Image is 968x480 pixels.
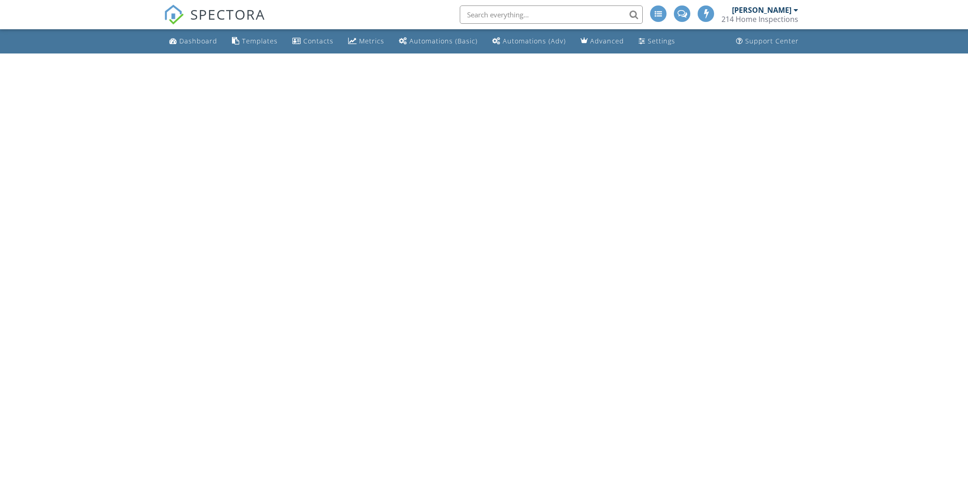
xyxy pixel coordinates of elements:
[303,37,333,45] div: Contacts
[242,37,278,45] div: Templates
[648,37,675,45] div: Settings
[164,5,184,25] img: The Best Home Inspection Software - Spectora
[190,5,265,24] span: SPECTORA
[344,33,388,50] a: Metrics
[503,37,566,45] div: Automations (Adv)
[635,33,679,50] a: Settings
[164,12,265,32] a: SPECTORA
[732,33,802,50] a: Support Center
[228,33,281,50] a: Templates
[721,15,798,24] div: 214 Home Inspections
[732,5,791,15] div: [PERSON_NAME]
[166,33,221,50] a: Dashboard
[590,37,624,45] div: Advanced
[489,33,570,50] a: Automations (Advanced)
[460,5,643,24] input: Search everything...
[289,33,337,50] a: Contacts
[395,33,481,50] a: Automations (Basic)
[179,37,217,45] div: Dashboard
[745,37,799,45] div: Support Center
[577,33,628,50] a: Advanced
[409,37,478,45] div: Automations (Basic)
[359,37,384,45] div: Metrics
